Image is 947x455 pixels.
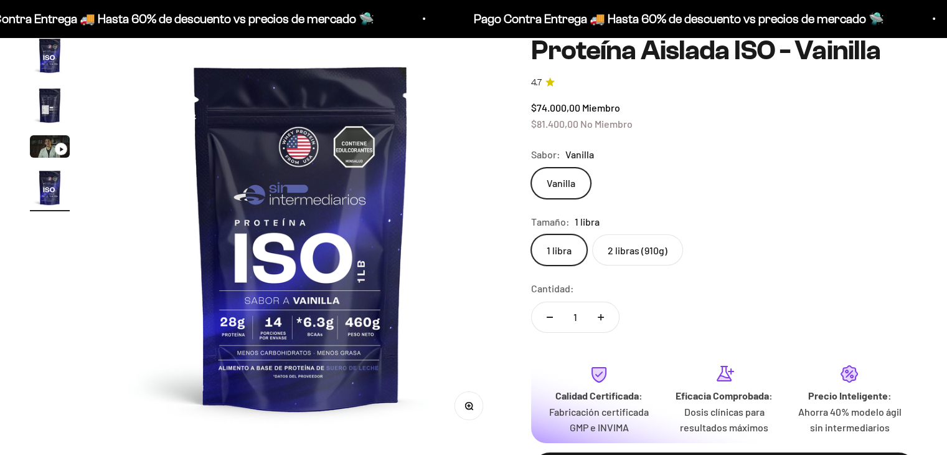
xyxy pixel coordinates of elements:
[531,102,580,113] span: $74.000,00
[546,404,651,436] p: Fabricación certificada GMP e INVIMA
[30,168,70,211] button: Ir al artículo 4
[531,214,570,230] legend: Tamaño:
[30,85,70,129] button: Ir al artículo 2
[672,404,777,436] p: Dosis clínicas para resultados máximos
[797,404,902,436] p: Ahorra 40% modelo ágil sin intermediarios
[532,302,568,332] button: Reducir cantidad
[30,168,70,208] img: Proteína Aislada ISO - Vainilla
[30,85,70,125] img: Proteína Aislada ISO - Vainilla
[531,76,917,90] a: 4.74.7 de 5.0 estrellas
[531,36,917,65] h1: Proteína Aislada ISO - Vainilla
[676,390,773,401] strong: Eficacia Comprobada:
[531,76,542,90] span: 4.7
[575,214,600,230] span: 1 libra
[531,118,578,130] span: $81.400,00
[808,390,891,401] strong: Precio Inteligente:
[30,135,70,161] button: Ir al artículo 3
[30,36,70,79] button: Ir al artículo 1
[565,146,594,163] span: Vanilla
[531,146,560,163] legend: Sabor:
[469,9,880,29] p: Pago Contra Entrega 🚚 Hasta 60% de descuento vs precios de mercado 🛸
[30,36,70,75] img: Proteína Aislada ISO - Vainilla
[582,102,620,113] span: Miembro
[583,302,619,332] button: Aumentar cantidad
[555,390,643,401] strong: Calidad Certificada:
[580,118,633,130] span: No Miembro
[531,280,574,297] label: Cantidad:
[100,36,502,438] img: Proteína Aislada ISO - Vainilla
